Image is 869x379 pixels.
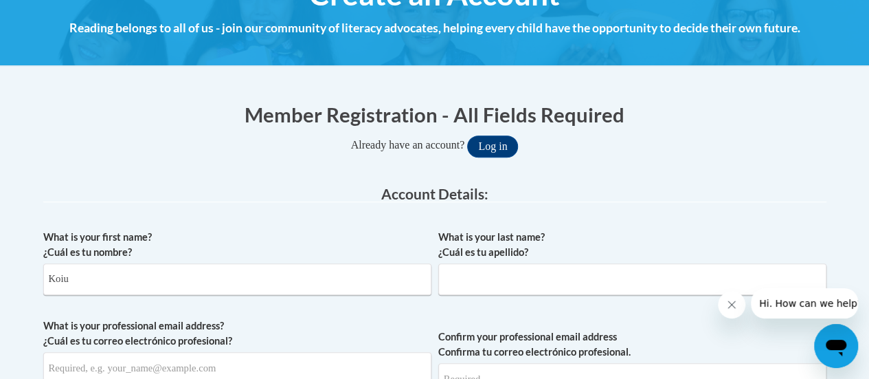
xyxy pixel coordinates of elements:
label: What is your professional email address? ¿Cuál es tu correo electrónico profesional? [43,318,431,349]
input: Metadata input [43,263,431,295]
input: Metadata input [438,263,826,295]
iframe: Message from company [751,288,858,318]
button: Log in [467,136,518,158]
iframe: Close message [718,291,745,318]
span: Already have an account? [351,139,465,151]
h4: Reading belongs to all of us - join our community of literacy advocates, helping every child have... [43,19,826,37]
span: Account Details: [381,185,488,202]
label: Confirm your professional email address Confirma tu correo electrónico profesional. [438,329,826,360]
h1: Member Registration - All Fields Required [43,100,826,129]
label: What is your last name? ¿Cuál es tu apellido? [438,230,826,260]
iframe: Button to launch messaging window [814,324,858,368]
span: Hi. How can we help? [8,10,111,21]
label: What is your first name? ¿Cuál es tu nombre? [43,230,431,260]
